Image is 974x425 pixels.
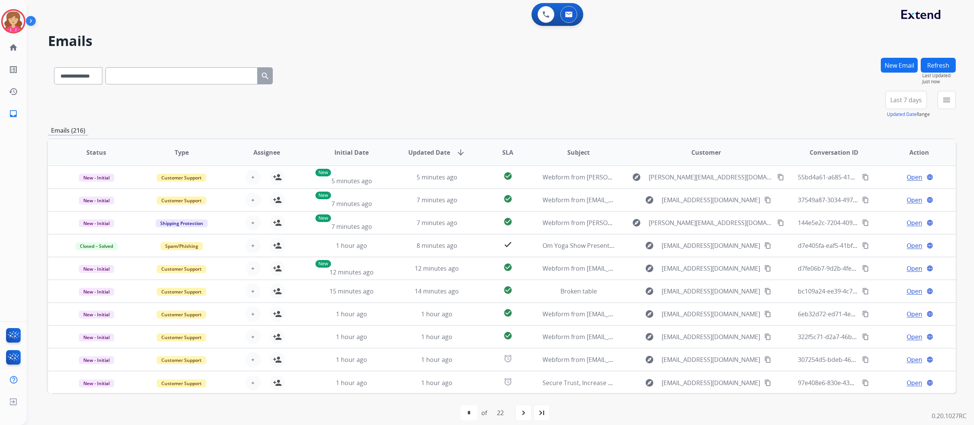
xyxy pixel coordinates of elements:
[907,287,922,296] span: Open
[921,58,956,73] button: Refresh
[251,287,255,296] span: +
[9,109,18,118] mat-icon: inbox
[336,355,367,364] span: 1 hour ago
[907,378,922,387] span: Open
[245,284,261,299] button: +
[3,11,24,32] img: avatar
[543,310,715,318] span: Webform from [EMAIL_ADDRESS][DOMAIN_NAME] on [DATE]
[907,173,922,182] span: Open
[907,355,922,364] span: Open
[503,240,512,249] mat-icon: check
[926,219,933,226] mat-icon: language
[417,219,457,227] span: 7 minutes ago
[926,265,933,272] mat-icon: language
[273,241,282,250] mat-icon: person_add
[273,309,282,319] mat-icon: person_add
[907,309,922,319] span: Open
[251,195,255,205] span: +
[79,197,114,205] span: New - Initial
[456,148,465,157] mat-icon: arrow_downward
[331,222,372,231] span: 7 minutes ago
[253,148,280,157] span: Assignee
[662,309,760,319] span: [EMAIL_ADDRESS][DOMAIN_NAME]
[890,98,922,101] span: Last 7 days
[777,174,784,181] mat-icon: content_copy
[336,333,367,341] span: 1 hour ago
[331,177,372,185] span: 5 minutes ago
[175,148,189,157] span: Type
[543,219,762,227] span: Webform from [PERSON_NAME][EMAIL_ADDRESS][DOMAIN_NAME] on [DATE]
[645,264,654,273] mat-icon: explore
[48,33,956,49] h2: Emails
[645,241,654,250] mat-icon: explore
[79,333,114,341] span: New - Initial
[421,355,452,364] span: 1 hour ago
[245,238,261,253] button: +
[764,242,771,249] mat-icon: content_copy
[632,218,641,227] mat-icon: explore
[157,174,206,182] span: Customer Support
[543,379,815,387] span: Secure Trust, Increase Conversions September Promo for Finance and Insurance Professionals
[502,148,513,157] span: SLA
[79,288,114,296] span: New - Initial
[862,197,869,203] mat-icon: content_copy
[662,287,760,296] span: [EMAIL_ADDRESS][DOMAIN_NAME]
[871,139,956,166] th: Action
[157,197,206,205] span: Customer Support
[157,288,206,296] span: Customer Support
[519,408,528,417] mat-icon: navigate_next
[245,306,261,322] button: +
[810,148,858,157] span: Conversation ID
[273,218,282,227] mat-icon: person_add
[245,170,261,185] button: +
[567,148,590,157] span: Subject
[261,71,270,81] mat-icon: search
[560,287,597,295] span: Broken table
[336,379,367,387] span: 1 hour ago
[421,310,452,318] span: 1 hour ago
[273,287,282,296] mat-icon: person_add
[649,173,773,182] span: [PERSON_NAME][EMAIL_ADDRESS][DOMAIN_NAME]
[273,355,282,364] mat-icon: person_add
[645,332,654,341] mat-icon: explore
[926,356,933,363] mat-icon: language
[798,287,914,295] span: bc109a24-ee39-4c76-a1b6-0f66a8620a74
[926,242,933,249] mat-icon: language
[691,148,721,157] span: Customer
[764,265,771,272] mat-icon: content_copy
[417,196,457,204] span: 7 minutes ago
[798,310,916,318] span: 6eb32d72-ed71-4e82-b75b-38e76f845bd1
[157,356,206,364] span: Customer Support
[336,310,367,318] span: 1 hour ago
[543,196,715,204] span: Webform from [EMAIL_ADDRESS][DOMAIN_NAME] on [DATE]
[907,241,922,250] span: Open
[662,378,760,387] span: [EMAIL_ADDRESS][DOMAIN_NAME]
[632,173,641,182] mat-icon: explore
[79,311,114,319] span: New - Initial
[662,355,760,364] span: [EMAIL_ADDRESS][DOMAIN_NAME]
[798,196,915,204] span: 37549a87-3034-497b-9da9-826bc1d7a44f
[662,332,760,341] span: [EMAIL_ADDRESS][DOMAIN_NAME]
[798,333,915,341] span: 322f5c71-d2a7-46b4-861c-d312d84a5d4e
[862,288,869,295] mat-icon: content_copy
[907,332,922,341] span: Open
[922,79,956,85] span: Just now
[543,264,715,273] span: Webform from [EMAIL_ADDRESS][DOMAIN_NAME] on [DATE]
[329,268,374,276] span: 12 minutes ago
[662,195,760,205] span: [EMAIL_ADDRESS][DOMAIN_NAME]
[503,308,512,317] mat-icon: check_circle
[862,242,869,249] mat-icon: content_copy
[273,378,282,387] mat-icon: person_add
[79,219,114,227] span: New - Initial
[157,379,206,387] span: Customer Support
[251,355,255,364] span: +
[798,379,916,387] span: 97e408e6-830e-43d0-93bc-2a6080b1604e
[157,265,206,273] span: Customer Support
[48,126,88,135] p: Emails (216)
[543,355,715,364] span: Webform from [EMAIL_ADDRESS][DOMAIN_NAME] on [DATE]
[251,309,255,319] span: +
[503,377,512,386] mat-icon: alarm
[881,58,918,73] button: New Email
[645,309,654,319] mat-icon: explore
[926,379,933,386] mat-icon: language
